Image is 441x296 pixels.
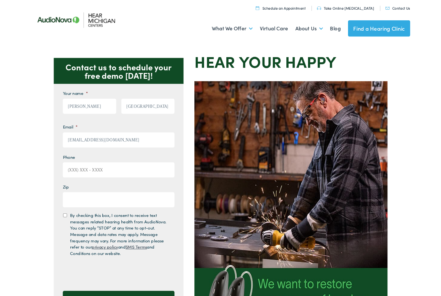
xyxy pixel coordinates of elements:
[262,19,293,43] a: Virtual Care
[83,261,111,267] a: privacy policy
[52,97,78,103] label: Your name
[323,7,328,11] img: utility icon
[397,7,401,10] img: utility icon
[42,62,181,90] p: Contact us to schedule your free demo [DATE]!
[258,6,262,11] img: utility icon
[52,165,65,171] label: Phone
[258,6,311,11] a: Schedule an Appointment
[59,227,165,274] label: By checking this box, I consent to receive text messages related hearing health from AudioNova. Y...
[52,106,109,122] input: First name
[240,54,344,77] strong: your Happy
[52,197,58,203] label: Zip
[52,174,171,190] input: (XXX) XXX - XXXX
[301,19,330,43] a: About Us
[192,54,236,77] strong: Hear
[357,22,424,39] a: Find a Hearing Clinic
[211,19,255,43] a: What We Offer
[338,19,349,43] a: Blog
[397,6,423,11] a: Contact Us
[52,142,171,158] input: example@email.com
[114,106,171,122] input: Last name
[52,133,67,138] label: Email
[119,261,142,267] a: SMS Terms
[323,6,385,11] a: Take Online [MEDICAL_DATA]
